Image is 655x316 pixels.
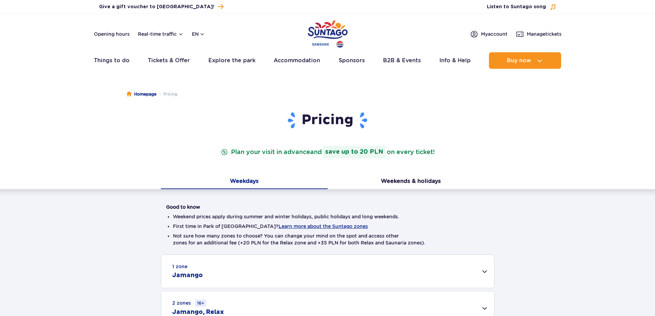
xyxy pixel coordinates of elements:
[328,175,494,189] button: Weekends & holidays
[94,31,130,37] a: Opening hours
[99,2,223,11] a: Give a gift voucher to [GEOGRAPHIC_DATA]!
[161,175,328,189] button: Weekdays
[173,232,482,246] li: Not sure how many zones to choose? You can change your mind on the spot and access other zones fo...
[383,52,421,69] a: B2B & Events
[148,52,190,69] a: Tickets & Offer
[166,204,200,210] strong: Good to know
[507,57,531,64] span: Buy now
[339,52,365,69] a: Sponsors
[173,223,482,230] li: First time in Park of [GEOGRAPHIC_DATA]?
[527,31,561,37] span: Manage tickets
[274,52,320,69] a: Accommodation
[279,224,368,229] button: Learn more about the Suntago zones
[94,52,130,69] a: Things to do
[487,3,556,10] button: Listen to Suntago song
[481,31,507,37] span: My account
[208,52,255,69] a: Explore the park
[127,91,156,98] a: Homepage
[172,299,206,307] small: 2 zones
[172,263,187,270] small: 1 zone
[99,3,214,10] span: Give a gift voucher to [GEOGRAPHIC_DATA]!
[470,30,507,38] a: Myaccount
[439,52,471,69] a: Info & Help
[166,111,489,129] h1: Pricing
[138,31,184,37] button: Real-time traffic
[192,31,205,37] button: en
[156,91,177,98] li: Pricing
[173,213,482,220] li: Weekend prices apply during summer and winter holidays, public holidays and long weekends.
[489,52,561,69] button: Buy now
[172,271,203,280] h2: Jamango
[323,146,385,158] strong: save up to 20 PLN
[195,299,206,307] small: 16+
[219,146,436,158] p: Plan your visit in advance on every ticket!
[516,30,561,38] a: Managetickets
[487,3,546,10] span: Listen to Suntago song
[308,17,348,49] a: Park of Poland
